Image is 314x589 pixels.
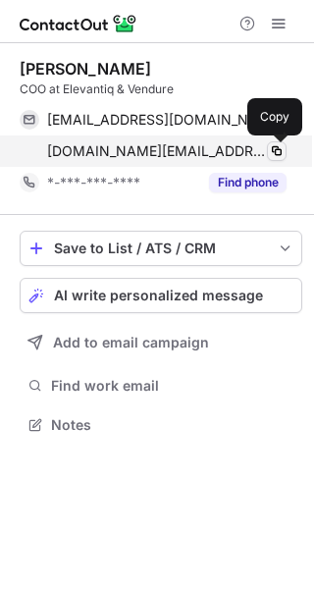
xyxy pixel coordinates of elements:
div: Save to List / ATS / CRM [54,241,268,256]
button: save-profile-one-click [20,231,302,266]
span: [DOMAIN_NAME][EMAIL_ADDRESS][DOMAIN_NAME] [47,142,272,160]
span: Notes [51,416,294,434]
button: Reveal Button [209,173,287,192]
button: Add to email campaign [20,325,302,360]
button: Notes [20,411,302,439]
span: AI write personalized message [54,288,263,303]
div: COO at Elevantiq & Vendure [20,80,302,98]
span: Add to email campaign [53,335,209,350]
span: [EMAIL_ADDRESS][DOMAIN_NAME] [47,111,272,129]
button: Find work email [20,372,302,400]
span: Find work email [51,377,294,395]
div: [PERSON_NAME] [20,59,151,79]
img: ContactOut v5.3.10 [20,12,137,35]
button: AI write personalized message [20,278,302,313]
